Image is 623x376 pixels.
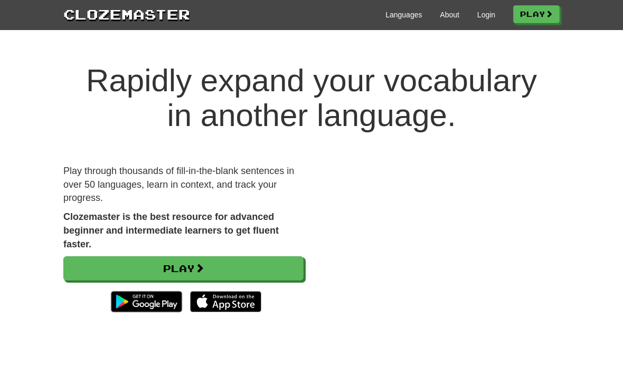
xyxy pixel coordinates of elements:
[63,211,279,249] strong: Clozemaster is the best resource for advanced beginner and intermediate learners to get fluent fa...
[190,291,261,312] img: Download_on_the_App_Store_Badge_US-UK_135x40-25178aeef6eb6b83b96f5f2d004eda3bffbb37122de64afbaef7...
[385,9,422,20] a: Languages
[440,9,459,20] a: About
[477,9,495,20] a: Login
[513,5,560,23] a: Play
[106,286,187,317] img: Get it on Google Play
[63,4,190,24] a: Clozemaster
[63,256,304,281] a: Play
[63,165,304,205] p: Play through thousands of fill-in-the-blank sentences in over 50 languages, learn in context, and...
